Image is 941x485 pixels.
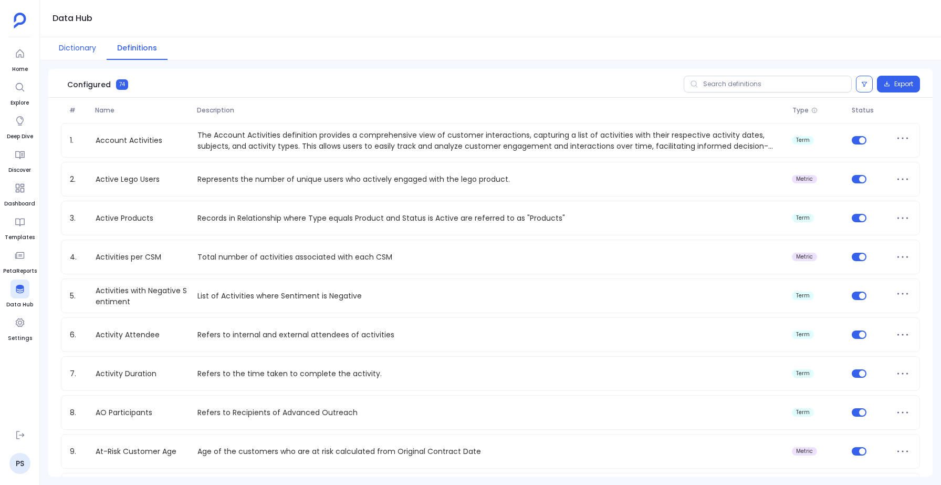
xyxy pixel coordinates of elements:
[5,233,35,242] span: Templates
[107,37,168,60] button: Definitions
[877,76,920,92] button: Export
[796,293,810,299] span: term
[65,106,91,115] span: #
[6,280,33,309] a: Data Hub
[848,106,890,115] span: Status
[66,407,91,418] span: 8.
[66,291,91,302] span: 5.
[91,213,158,224] a: Active Products
[91,446,181,457] a: At-Risk Customer Age
[7,132,33,141] span: Deep Dive
[14,13,26,28] img: petavue logo
[7,111,33,141] a: Deep Dive
[8,334,32,343] span: Settings
[684,76,852,92] input: Search definitions
[796,176,813,182] span: metric
[4,179,35,208] a: Dashboard
[193,368,788,379] p: Refers to the time taken to complete the activity.
[3,267,37,275] span: PetaReports
[91,285,193,306] a: Activities with Negative Sentiment
[4,200,35,208] span: Dashboard
[91,106,193,115] span: Name
[11,99,29,107] span: Explore
[91,329,164,340] a: Activity Attendee
[8,313,32,343] a: Settings
[193,174,788,185] p: Represents the number of unique users who actively engaged with the lego product.
[66,252,91,263] span: 4.
[193,329,788,340] p: Refers to internal and external attendees of activities
[193,407,788,418] p: Refers to Recipients of Advanced Outreach
[91,407,156,418] a: AO Participants
[796,370,810,377] span: term
[11,65,29,74] span: Home
[91,252,165,263] a: Activities per CSM
[193,106,788,115] span: Description
[11,78,29,107] a: Explore
[66,368,91,379] span: 7.
[5,212,35,242] a: Templates
[796,215,810,221] span: term
[796,137,810,143] span: term
[6,301,33,309] span: Data Hub
[193,130,788,151] p: The Account Activities definition provides a comprehensive view of customer interactions, capturi...
[66,329,91,340] span: 6.
[116,79,128,90] span: 74
[193,213,788,224] p: Records in Relationship where Type equals Product and Status is Active are referred to as "Products"
[91,174,164,185] a: Active Lego Users
[48,37,107,60] button: Dictionary
[894,80,913,88] span: Export
[796,332,810,338] span: term
[9,453,30,474] a: PS
[66,213,91,224] span: 3.
[66,446,91,457] span: 9.
[91,135,166,146] a: Account Activities
[193,252,788,263] p: Total number of activities associated with each CSM
[193,291,788,302] p: List of Activities where Sentiment is Negative
[796,254,813,260] span: metric
[193,446,788,457] p: Age of the customers who are at risk calculated from Original Contract Date
[66,135,91,146] span: 1.
[11,44,29,74] a: Home
[91,368,161,379] a: Activity Duration
[53,11,92,26] h1: Data Hub
[67,79,111,90] span: Configured
[66,174,91,185] span: 2.
[796,448,813,455] span: metric
[796,409,810,416] span: term
[8,145,31,174] a: Discover
[8,166,31,174] span: Discover
[792,106,809,115] span: Type
[3,246,37,275] a: PetaReports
